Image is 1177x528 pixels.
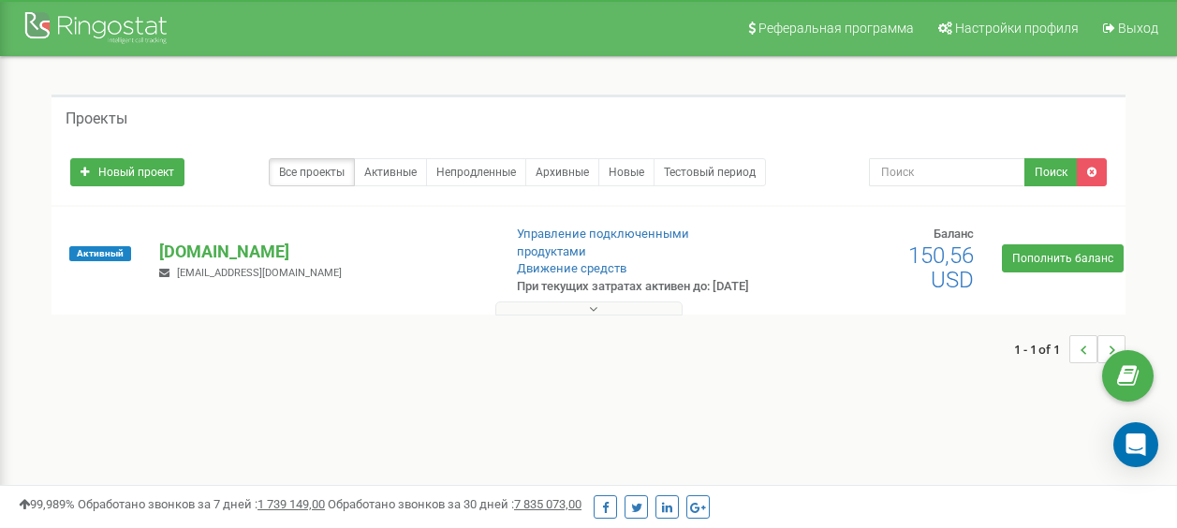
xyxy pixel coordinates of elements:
[1024,158,1078,186] button: Поиск
[1002,244,1124,272] a: Пополнить баланс
[517,261,626,275] a: Движение средств
[69,246,131,261] span: Активный
[517,227,689,258] a: Управление подключенными продуктами
[934,227,974,241] span: Баланс
[758,21,914,36] span: Реферальная программа
[257,497,325,511] u: 1 739 149,00
[598,158,655,186] a: Новые
[869,158,1025,186] input: Поиск
[1014,335,1069,363] span: 1 - 1 of 1
[426,158,526,186] a: Непродленные
[1014,316,1126,382] nav: ...
[908,242,974,293] span: 150,56 USD
[177,267,342,279] span: [EMAIL_ADDRESS][DOMAIN_NAME]
[269,158,355,186] a: Все проекты
[66,110,127,127] h5: Проекты
[354,158,427,186] a: Активные
[525,158,599,186] a: Архивные
[159,240,486,264] p: [DOMAIN_NAME]
[955,21,1079,36] span: Настройки профиля
[1113,422,1158,467] div: Open Intercom Messenger
[70,158,184,186] a: Новый проект
[19,497,75,511] span: 99,989%
[78,497,325,511] span: Обработано звонков за 7 дней :
[654,158,766,186] a: Тестовый период
[328,497,581,511] span: Обработано звонков за 30 дней :
[517,278,755,296] p: При текущих затратах активен до: [DATE]
[1118,21,1158,36] span: Выход
[514,497,581,511] u: 7 835 073,00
